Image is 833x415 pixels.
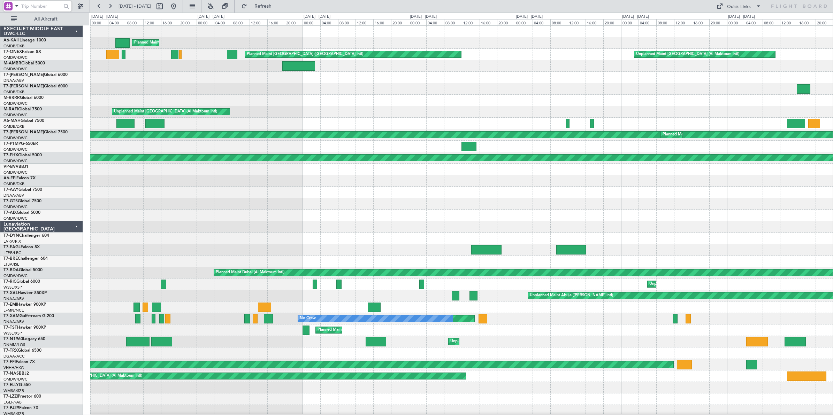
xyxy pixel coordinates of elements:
a: DGAA/ACC [3,354,25,359]
div: 20:00 [709,19,727,25]
a: M-RRRRGlobal 6000 [3,96,44,100]
div: No Crew [300,313,316,324]
a: T7-RICGlobal 6000 [3,280,40,284]
span: T7-P1MP [3,142,21,146]
a: OMDW/DWC [3,377,28,382]
div: Unplanned Maint Coimbatore [649,279,702,289]
a: T7-XAMGulfstream G-200 [3,314,54,318]
a: T7-DYNChallenger 604 [3,234,49,238]
div: 08:00 [444,19,462,25]
a: OMDB/DXB [3,89,24,95]
div: 08:00 [126,19,144,25]
a: OMDW/DWC [3,170,28,175]
div: 00:00 [303,19,320,25]
span: T7-NAS [3,371,19,376]
div: [DATE] - [DATE] [516,14,543,20]
a: M-RAFIGlobal 7500 [3,107,42,111]
a: T7-GTSGlobal 7500 [3,199,41,203]
div: Planned Maint [GEOGRAPHIC_DATA] (Seletar) [318,325,399,335]
a: LFMN/NCE [3,308,24,313]
a: EVRA/RIX [3,239,21,244]
span: [DATE] - [DATE] [119,3,151,9]
a: OMDB/DXB [3,181,24,187]
div: 04:00 [320,19,338,25]
div: 04:00 [533,19,550,25]
div: Unplanned Maint Abuja ([PERSON_NAME] Intl) [530,290,613,301]
a: LTBA/ISL [3,262,19,267]
a: T7-[PERSON_NAME]Global 6000 [3,84,68,88]
a: T7-AAYGlobal 7500 [3,188,42,192]
div: 04:00 [108,19,126,25]
a: OMDW/DWC [3,135,28,141]
div: 04:00 [639,19,656,25]
div: 16:00 [692,19,710,25]
a: DNAA/ABV [3,319,24,324]
span: T7-DYN [3,234,19,238]
a: T7-FHXGlobal 5000 [3,153,42,157]
a: T7-N1960Legacy 650 [3,337,45,341]
div: 16:00 [586,19,603,25]
a: OMDW/DWC [3,112,28,118]
a: T7-[PERSON_NAME]Global 7500 [3,130,68,134]
div: 08:00 [232,19,250,25]
span: T7-PJ29 [3,406,19,410]
div: 20:00 [391,19,409,25]
span: Refresh [249,4,278,9]
button: Quick Links [713,1,765,12]
a: OMDW/DWC [3,55,28,60]
span: T7-[PERSON_NAME] [3,84,44,88]
a: T7-PJ29Falcon 7X [3,406,38,410]
div: 12:00 [250,19,267,25]
div: 20:00 [497,19,515,25]
div: Quick Links [727,3,751,10]
div: 08:00 [656,19,674,25]
span: All Aircraft [18,17,74,22]
div: 12:00 [568,19,586,25]
a: VP-BVVBBJ1 [3,165,29,169]
button: All Aircraft [8,14,76,25]
a: T7-ONEXFalcon 8X [3,50,41,54]
div: 16:00 [480,19,497,25]
span: T7-N1960 [3,337,23,341]
div: [DATE] - [DATE] [304,14,330,20]
span: T7-EAGL [3,245,21,249]
span: T7-FHX [3,153,18,157]
a: T7-ELLYG-550 [3,383,31,387]
span: T7-AAY [3,188,18,192]
div: Unplanned Maint [GEOGRAPHIC_DATA] (Al Maktoum Intl) [114,107,217,117]
a: T7-BREChallenger 604 [3,257,48,261]
div: Planned Maint Budapest ([PERSON_NAME] Intl) [134,38,219,48]
div: 04:00 [745,19,763,25]
span: A6-EFI [3,176,16,180]
div: 16:00 [373,19,391,25]
a: LFPB/LBG [3,250,22,256]
div: 12:00 [356,19,373,25]
a: T7-AIXGlobal 5000 [3,211,40,215]
span: T7-FFI [3,360,16,364]
a: OMDW/DWC [3,273,28,279]
div: 00:00 [90,19,108,25]
a: VHHH/HKG [3,365,24,370]
a: WSSL/XSP [3,285,22,290]
span: T7-BDA [3,268,19,272]
a: T7-FFIFalcon 7X [3,360,35,364]
a: WMSA/SZB [3,388,24,393]
a: OMDW/DWC [3,101,28,106]
a: T7-EAGLFalcon 8X [3,245,40,249]
a: A6-EFIFalcon 7X [3,176,36,180]
div: Planned Maint [GEOGRAPHIC_DATA] ([GEOGRAPHIC_DATA] Intl) [247,49,363,60]
span: T7-AIX [3,211,17,215]
div: 12:00 [143,19,161,25]
a: OMDW/DWC [3,204,28,210]
span: T7-EMI [3,303,17,307]
div: 00:00 [197,19,214,25]
a: DNMM/LOS [3,342,25,347]
div: [DATE] - [DATE] [91,14,118,20]
div: 16:00 [161,19,179,25]
div: 08:00 [763,19,780,25]
div: 00:00 [727,19,745,25]
a: DNAA/ABV [3,296,24,302]
div: 00:00 [621,19,639,25]
div: Planned Maint Dubai (Al Maktoum Intl) [663,130,731,140]
div: 04:00 [214,19,232,25]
